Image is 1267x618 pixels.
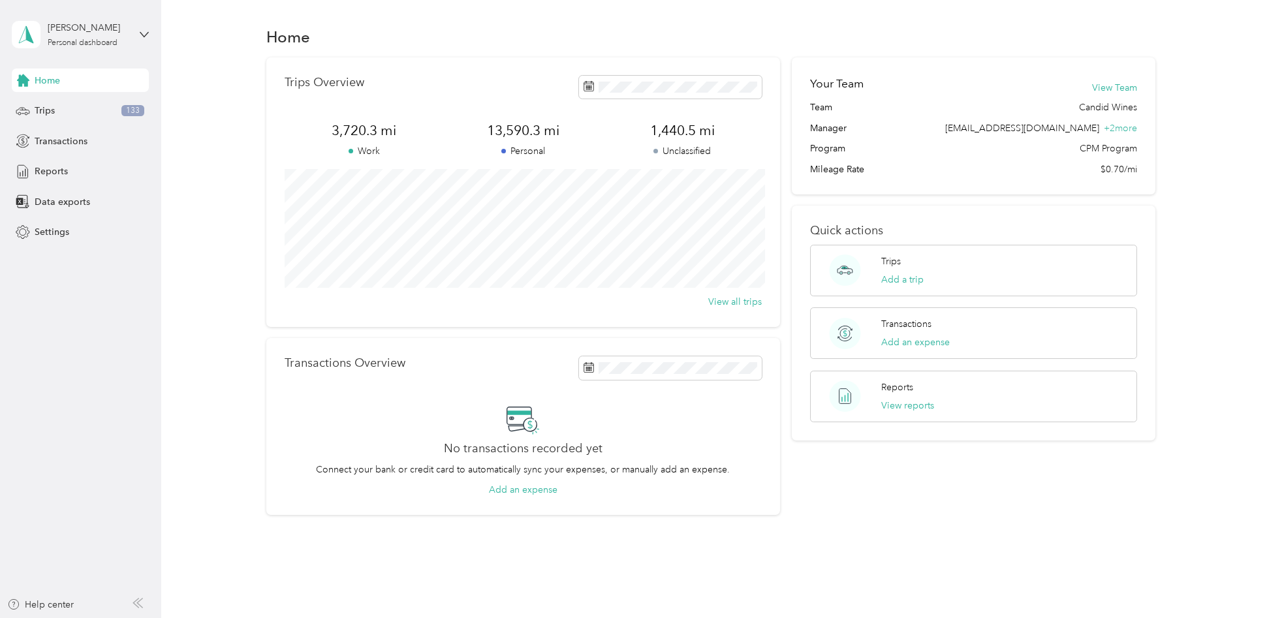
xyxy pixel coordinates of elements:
h2: Your Team [810,76,864,92]
span: Candid Wines [1079,100,1137,114]
button: View all trips [708,295,762,309]
span: Settings [35,225,69,239]
span: Reports [35,164,68,178]
span: 133 [121,105,144,117]
span: $0.70/mi [1101,162,1137,176]
div: Personal dashboard [48,39,117,47]
button: View reports [881,399,934,412]
h1: Home [266,30,310,44]
button: Add an expense [489,483,557,497]
span: Transactions [35,134,87,148]
button: Add a trip [881,273,924,286]
span: 1,440.5 mi [602,121,762,140]
span: 3,720.3 mi [285,121,444,140]
p: Unclassified [602,144,762,158]
span: CPM Program [1080,142,1137,155]
span: Program [810,142,845,155]
iframe: Everlance-gr Chat Button Frame [1194,545,1267,618]
span: Manager [810,121,847,135]
p: Quick actions [810,224,1138,238]
span: + 2 more [1104,123,1137,134]
span: 13,590.3 mi [443,121,602,140]
span: Mileage Rate [810,162,864,176]
span: [EMAIL_ADDRESS][DOMAIN_NAME] [945,123,1099,134]
div: [PERSON_NAME] [48,21,129,35]
p: Work [285,144,444,158]
p: Trips Overview [285,76,364,89]
p: Connect your bank or credit card to automatically sync your expenses, or manually add an expense. [316,463,730,476]
h2: No transactions recorded yet [444,442,602,456]
span: Trips [35,104,55,117]
button: View Team [1092,81,1137,95]
span: Home [35,74,60,87]
span: Team [810,100,832,114]
p: Transactions [881,317,931,331]
button: Help center [7,598,74,611]
p: Reports [881,380,913,394]
p: Personal [443,144,602,158]
span: Data exports [35,195,90,209]
p: Trips [881,255,901,268]
p: Transactions Overview [285,356,405,370]
button: Add an expense [881,335,950,349]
